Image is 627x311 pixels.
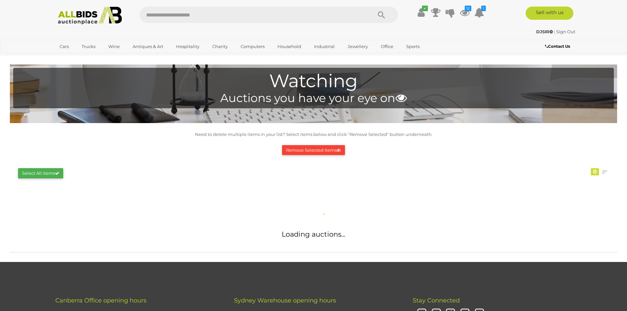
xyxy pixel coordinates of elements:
[16,92,611,105] h4: Auctions you have your eye on
[282,145,345,155] button: Remove Selected Items
[310,41,339,52] a: Industrial
[208,41,232,52] a: Charity
[236,41,269,52] a: Computers
[416,7,426,18] a: ✔
[536,29,554,34] a: DJSIR
[377,41,398,52] a: Office
[365,7,398,23] button: Search
[556,29,575,34] a: Sign Out
[536,29,553,34] strong: DJSIR
[465,6,471,11] i: 12
[526,7,573,20] a: Sell with us
[172,41,204,52] a: Hospitality
[128,41,168,52] a: Antiques & Art
[104,41,124,52] a: Wine
[591,168,599,175] div: 0
[343,41,372,52] a: Jewellery
[474,7,484,18] a: 1
[460,7,470,18] a: 12
[545,43,572,50] a: Contact Us
[413,297,460,304] span: Stay Connected
[234,297,336,304] span: Sydney Warehouse opening hours
[77,41,100,52] a: Trucks
[55,41,73,52] a: Cars
[13,131,614,138] p: Need to delete multiple items in your list? Select items below and click "Remove Selected" button...
[55,52,111,63] a: [GEOGRAPHIC_DATA]
[18,168,63,178] button: Select All items
[402,41,424,52] a: Sports
[55,297,146,304] span: Canberra Office opening hours
[554,29,555,34] span: |
[545,44,570,49] b: Contact Us
[282,230,345,238] span: Loading auctions...
[16,71,611,91] h1: Watching
[54,7,126,25] img: Allbids.com.au
[422,6,428,11] i: ✔
[273,41,305,52] a: Household
[481,6,486,11] i: 1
